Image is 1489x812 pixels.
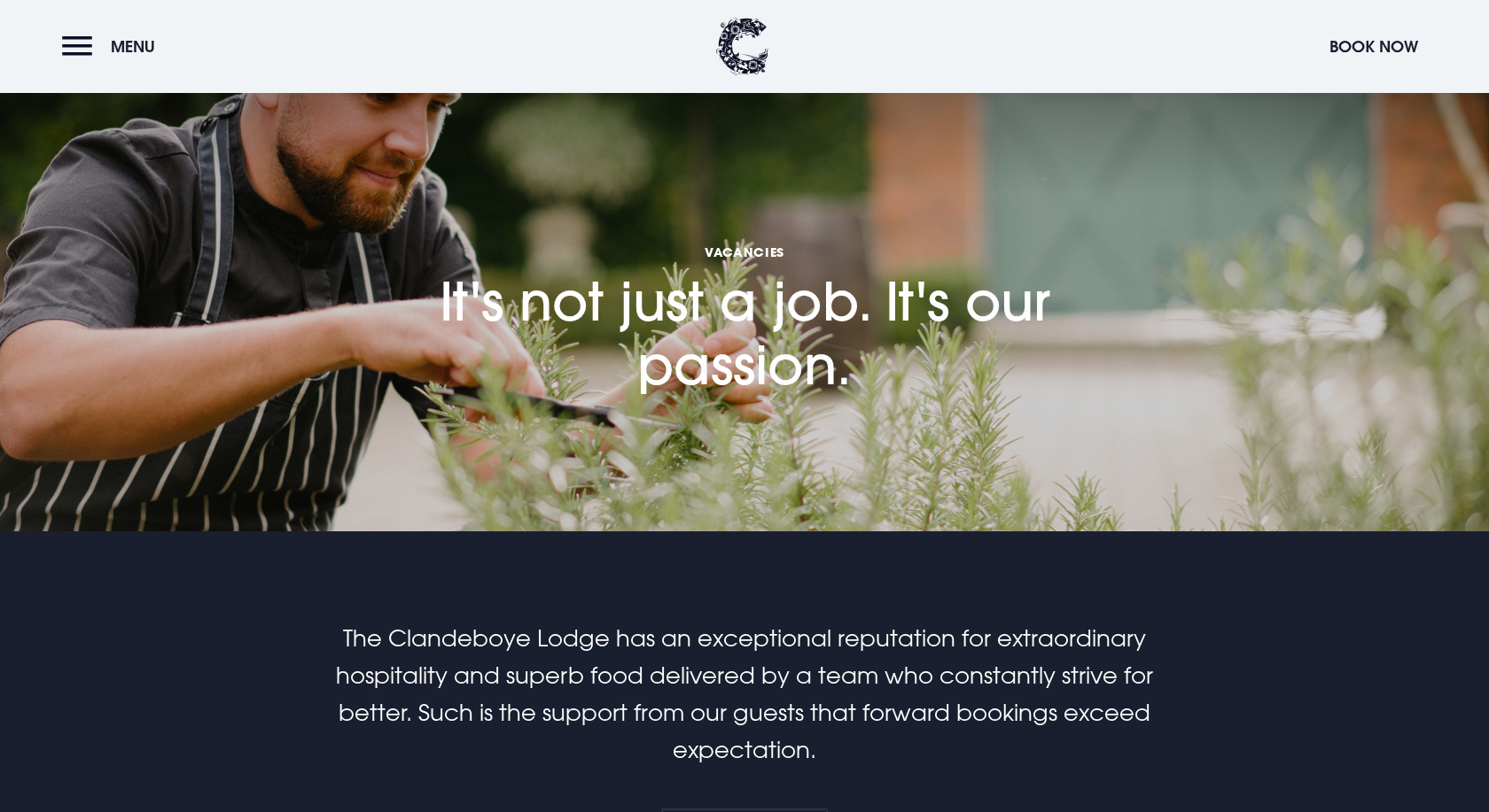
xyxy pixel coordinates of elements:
button: Book Now [1321,27,1427,66]
h1: It's not just a job. It's our passion. [390,143,1099,397]
p: The Clandeboye Lodge has an exceptional reputation for extraordinary hospitality and superb food ... [323,620,1166,769]
button: Menu [62,27,164,66]
span: Vacancies [390,244,1099,260]
img: Clandeboye Lodge [716,18,769,75]
span: Menu [111,36,155,57]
